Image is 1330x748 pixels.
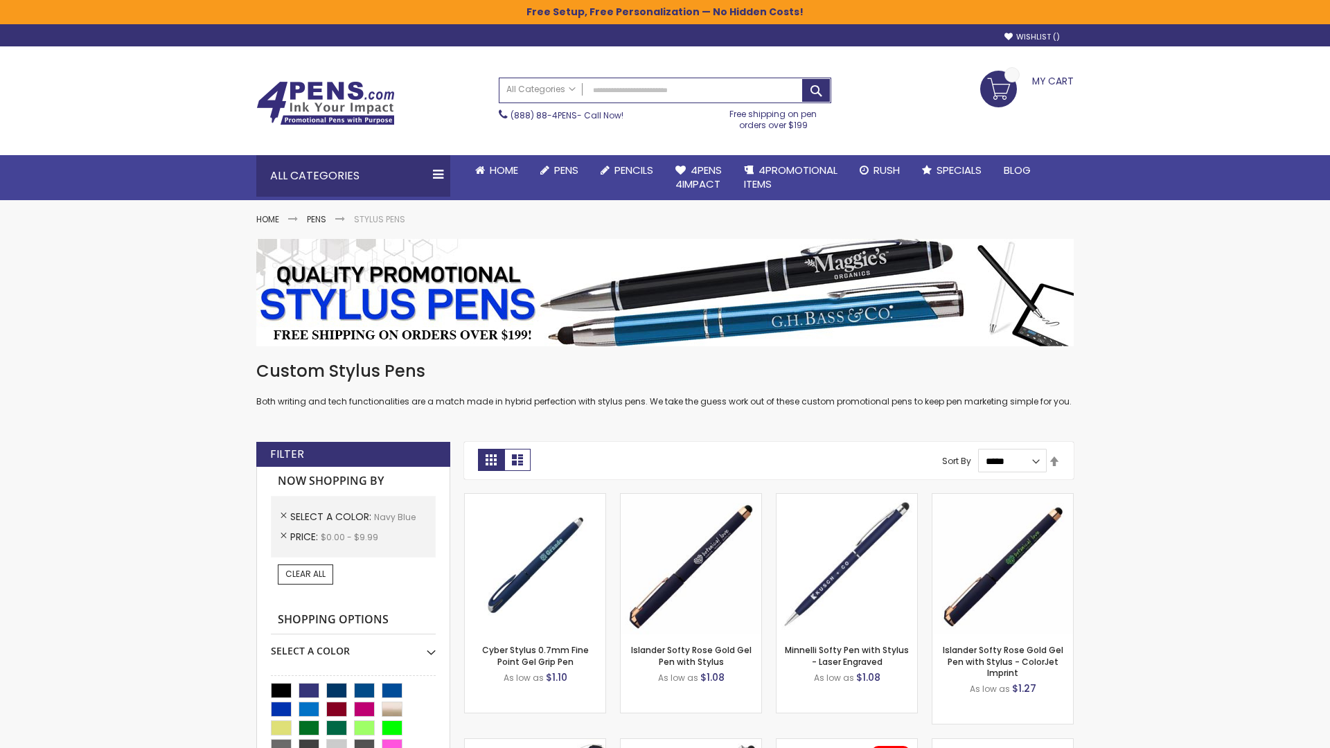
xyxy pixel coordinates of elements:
a: Minnelli Softy Pen with Stylus - Laser Engraved-Navy Blue [777,493,917,505]
span: Navy Blue [374,511,416,523]
a: 4PROMOTIONALITEMS [733,155,849,200]
a: Pencils [589,155,664,186]
a: All Categories [499,78,583,101]
a: (888) 88-4PENS [511,109,577,121]
a: Rush [849,155,911,186]
span: $1.08 [700,670,725,684]
a: Blog [993,155,1042,186]
img: Stylus Pens [256,239,1074,346]
span: $1.10 [546,670,567,684]
a: Islander Softy Rose Gold Gel Pen with Stylus-Navy Blue [621,493,761,505]
span: Clear All [285,568,326,580]
a: Cyber Stylus 0.7mm Fine Point Gel Grip Pen-Navy Blue [465,493,605,505]
strong: Grid [478,449,504,471]
h1: Custom Stylus Pens [256,360,1074,382]
a: Islander Softy Rose Gold Gel Pen with Stylus [631,644,752,667]
span: $1.27 [1012,682,1036,695]
span: As low as [504,672,544,684]
img: Islander Softy Rose Gold Gel Pen with Stylus-Navy Blue [621,494,761,634]
span: All Categories [506,84,576,95]
span: As low as [814,672,854,684]
span: $1.08 [856,670,880,684]
label: Sort By [942,455,971,467]
span: As low as [970,683,1010,695]
span: 4PROMOTIONAL ITEMS [744,163,837,191]
a: Home [464,155,529,186]
strong: Filter [270,447,304,462]
span: $0.00 - $9.99 [321,531,378,543]
a: Clear All [278,564,333,584]
div: All Categories [256,155,450,197]
strong: Stylus Pens [354,213,405,225]
a: Islander Softy Rose Gold Gel Pen with Stylus - ColorJet Imprint [943,644,1063,678]
a: Pens [529,155,589,186]
span: Specials [937,163,982,177]
a: 4Pens4impact [664,155,733,200]
span: Select A Color [290,510,374,524]
span: - Call Now! [511,109,623,121]
a: Islander Softy Rose Gold Gel Pen with Stylus - ColorJet Imprint-Navy Blue [932,493,1073,505]
span: 4Pens 4impact [675,163,722,191]
a: Wishlist [1004,32,1060,42]
span: Rush [874,163,900,177]
strong: Shopping Options [271,605,436,635]
img: Cyber Stylus 0.7mm Fine Point Gel Grip Pen-Navy Blue [465,494,605,634]
div: Both writing and tech functionalities are a match made in hybrid perfection with stylus pens. We ... [256,360,1074,408]
img: 4Pens Custom Pens and Promotional Products [256,81,395,125]
span: Blog [1004,163,1031,177]
span: As low as [658,672,698,684]
strong: Now Shopping by [271,467,436,496]
a: Home [256,213,279,225]
a: Minnelli Softy Pen with Stylus - Laser Engraved [785,644,909,667]
div: Select A Color [271,634,436,658]
div: Free shipping on pen orders over $199 [716,103,832,131]
a: Pens [307,213,326,225]
a: Cyber Stylus 0.7mm Fine Point Gel Grip Pen [482,644,589,667]
img: Islander Softy Rose Gold Gel Pen with Stylus - ColorJet Imprint-Navy Blue [932,494,1073,634]
span: Pencils [614,163,653,177]
img: Minnelli Softy Pen with Stylus - Laser Engraved-Navy Blue [777,494,917,634]
a: Specials [911,155,993,186]
span: Price [290,530,321,544]
span: Pens [554,163,578,177]
span: Home [490,163,518,177]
